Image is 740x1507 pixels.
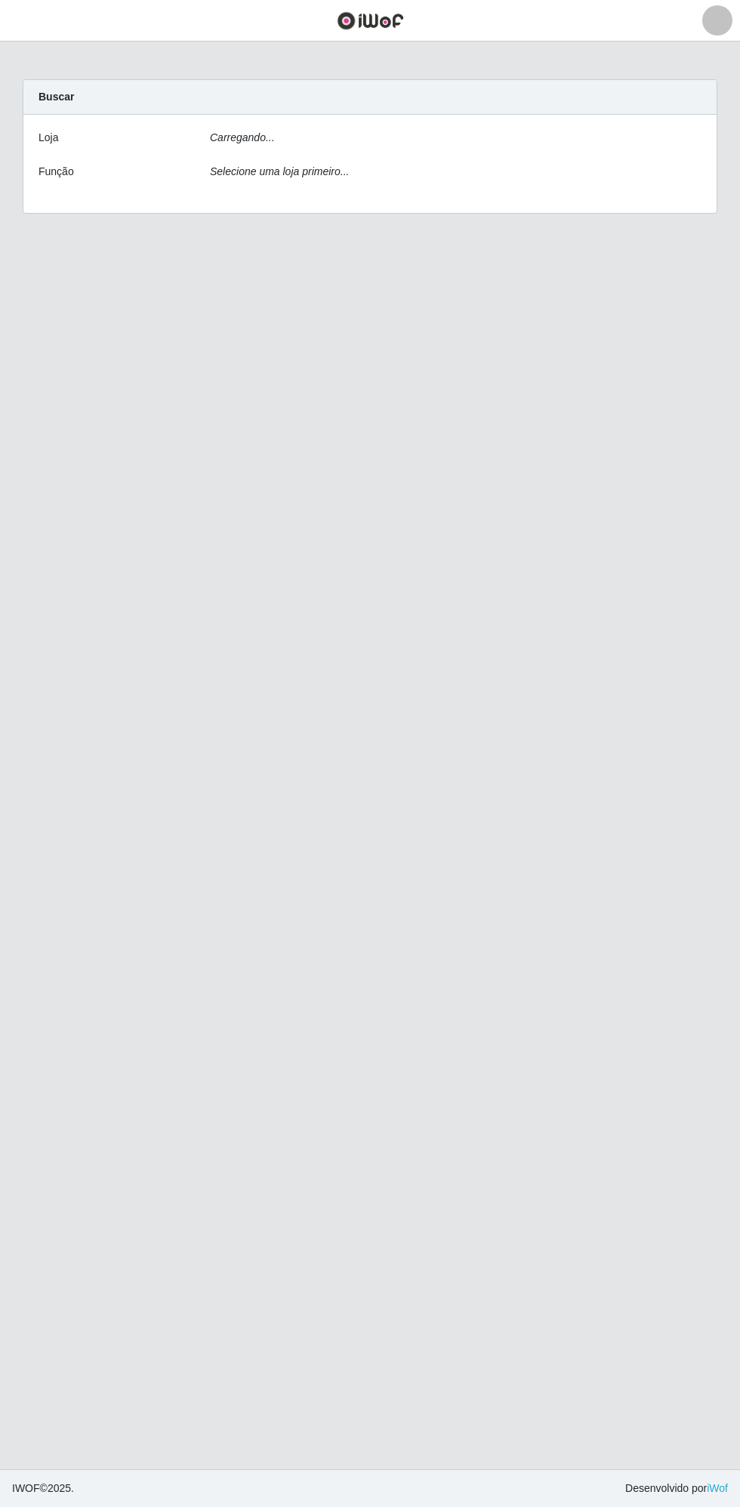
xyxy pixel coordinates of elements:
[39,164,74,180] label: Função
[39,91,74,103] strong: Buscar
[39,130,58,146] label: Loja
[210,165,349,177] i: Selecione uma loja primeiro...
[707,1482,728,1494] a: iWof
[12,1481,74,1496] span: © 2025 .
[12,1482,40,1494] span: IWOF
[210,131,275,143] i: Carregando...
[625,1481,728,1496] span: Desenvolvido por
[337,11,404,30] img: CoreUI Logo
